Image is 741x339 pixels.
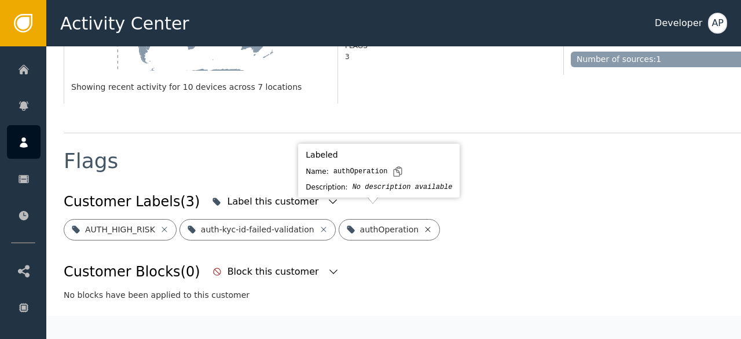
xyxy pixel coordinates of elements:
div: No description available [353,182,453,192]
div: Flags [64,151,118,172]
div: Developer [655,16,702,30]
div: Description: [306,182,347,192]
div: AUTH_HIGH_RISK [85,224,155,236]
div: authOperation [333,166,388,177]
button: Block this customer [210,259,342,285]
button: Label this customer [209,189,342,214]
div: 3 [345,52,437,62]
div: Labeled [306,149,452,161]
div: Customer Blocks (0) [64,261,200,282]
div: Customer Labels (3) [64,191,200,212]
div: Name: [306,166,328,177]
div: Label this customer [227,195,321,209]
div: auth-kyc-id-failed-validation [201,224,314,236]
span: Activity Center [60,10,189,37]
div: Block this customer [228,265,322,279]
div: Showing recent activity for 10 devices across 7 locations [71,81,331,93]
label: Flags [345,42,368,50]
div: authOperation [360,224,419,236]
button: AP [708,13,727,34]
